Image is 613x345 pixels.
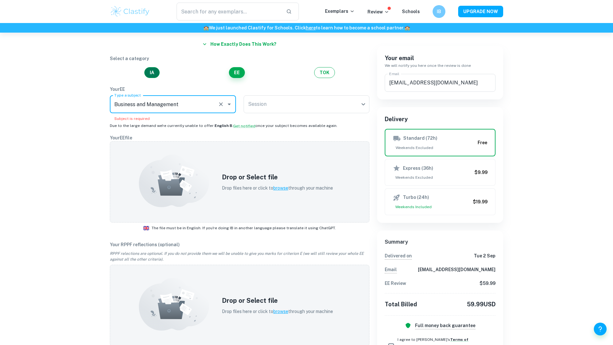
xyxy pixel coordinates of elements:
label: Email [389,71,399,76]
span: Due to the large demand we're currently unable to offer: . once your subject becomes available ag... [110,123,337,128]
p: Exemplars [325,8,355,15]
button: Turbo (24h)Weekends Included$19.99 [385,188,496,215]
p: Your EE file [110,134,369,141]
button: Get notified [233,123,255,129]
img: Clastify logo [110,5,150,18]
button: Express (36h)Weekends Excluded$9.99 [385,159,496,186]
p: Subject is required [114,116,231,122]
button: Standard (72h)Weekends ExcludedFree [385,129,496,156]
p: Drop files here or click to through your machine [222,308,333,315]
p: RPPF relections are optional. If you do not provide them we will be unable to give you marks for ... [110,248,369,265]
a: here [306,25,316,30]
p: [EMAIL_ADDRESS][DOMAIN_NAME] [418,266,496,273]
span: browse [273,185,288,191]
h6: If our review is not accurate or there are any critical mistakes, we will fully refund your payment. [415,322,475,329]
span: Weekends Excluded [393,175,472,180]
span: browse [273,309,288,314]
button: UPGRADE NOW [458,6,503,17]
b: English B [215,123,232,128]
p: Your RPPF reflections (optional) [110,241,369,248]
p: Your EE [110,86,369,93]
h6: We will notify you here once the review is done [385,63,496,69]
span: The file must be in English. If you're doing IB in another language please translate it using Cha... [152,225,336,231]
h6: IB [435,8,443,15]
span: 🏫 [405,25,410,30]
input: We'll contact you here [385,74,496,92]
span: 🏫 [203,25,209,30]
button: EE [229,67,245,78]
button: Open [225,100,234,109]
p: Review [367,8,389,15]
h6: Summary [385,238,496,246]
h6: Turbo (24h) [403,194,429,201]
h6: Standard (72h) [403,135,437,142]
label: Type a subject [114,92,141,98]
p: Tue 2 Sep [474,252,496,260]
h6: Express (36h) [403,165,433,172]
p: $ 59.99 [480,280,496,287]
h5: Drop or Select file [222,172,333,182]
span: Weekends Included [393,204,470,210]
img: ic_flag_en.svg [143,226,149,230]
p: We will notify you here once your review is completed [385,266,397,273]
a: Schools [402,9,420,14]
h6: Free [478,139,487,146]
h6: We just launched Clastify for Schools. Click to learn how to become a school partner. [1,24,612,31]
button: IA [144,67,160,78]
h5: Drop or Select file [222,296,333,305]
h6: $9.99 [474,169,488,176]
button: How exactly does this work? [200,38,279,50]
p: EE Review [385,280,406,287]
input: Search for any exemplars... [177,3,281,20]
span: Weekends Excluded [393,145,475,151]
p: Delivery in 3 business days. Weekends don't count. It's possible that the review will be delivere... [385,252,412,260]
button: Clear [216,100,225,109]
h6: $19.99 [473,198,488,205]
button: TOK [314,67,335,78]
button: Help and Feedback [594,323,607,335]
p: Total Billed [385,300,417,309]
p: Drop files here or click to through your machine [222,184,333,192]
h6: Delivery [385,115,496,124]
p: Select a category [110,55,369,62]
p: 59.99 USD [467,300,496,309]
button: IB [433,5,445,18]
h6: Your email [385,54,496,63]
